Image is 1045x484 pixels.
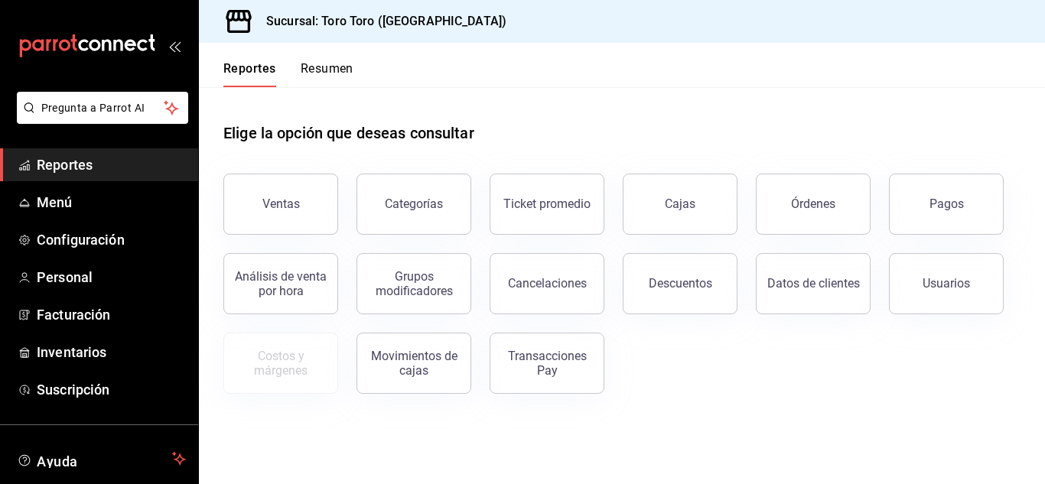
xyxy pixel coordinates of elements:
span: Suscripción [37,379,186,400]
span: Pregunta a Parrot AI [41,100,164,116]
a: Pregunta a Parrot AI [11,111,188,127]
button: Análisis de venta por hora [223,253,338,314]
div: Ventas [262,197,300,211]
h3: Sucursal: Toro Toro ([GEOGRAPHIC_DATA]) [254,12,506,31]
div: Cajas [665,195,696,213]
div: Transacciones Pay [500,349,594,378]
div: Ticket promedio [503,197,591,211]
span: Reportes [37,154,186,175]
div: navigation tabs [223,61,353,87]
div: Pagos [929,197,964,211]
button: Categorías [356,174,471,235]
div: Costos y márgenes [233,349,328,378]
button: Usuarios [889,253,1004,314]
div: Cancelaciones [508,276,587,291]
button: Ventas [223,174,338,235]
button: Grupos modificadores [356,253,471,314]
button: open_drawer_menu [168,40,181,52]
div: Órdenes [791,197,835,211]
button: Cancelaciones [490,253,604,314]
a: Cajas [623,174,737,235]
button: Transacciones Pay [490,333,604,394]
div: Descuentos [649,276,712,291]
button: Datos de clientes [756,253,871,314]
button: Descuentos [623,253,737,314]
span: Facturación [37,304,186,325]
div: Datos de clientes [767,276,860,291]
button: Ticket promedio [490,174,604,235]
button: Reportes [223,61,276,87]
span: Configuración [37,229,186,250]
button: Contrata inventarios para ver este reporte [223,333,338,394]
button: Pagos [889,174,1004,235]
h1: Elige la opción que deseas consultar [223,122,474,145]
button: Movimientos de cajas [356,333,471,394]
span: Menú [37,192,186,213]
span: Ayuda [37,450,166,468]
button: Resumen [301,61,353,87]
span: Inventarios [37,342,186,362]
button: Órdenes [756,174,871,235]
div: Usuarios [923,276,970,291]
div: Grupos modificadores [366,269,461,298]
button: Pregunta a Parrot AI [17,92,188,124]
div: Categorías [385,197,443,211]
div: Análisis de venta por hora [233,269,328,298]
div: Movimientos de cajas [366,349,461,378]
span: Personal [37,267,186,287]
